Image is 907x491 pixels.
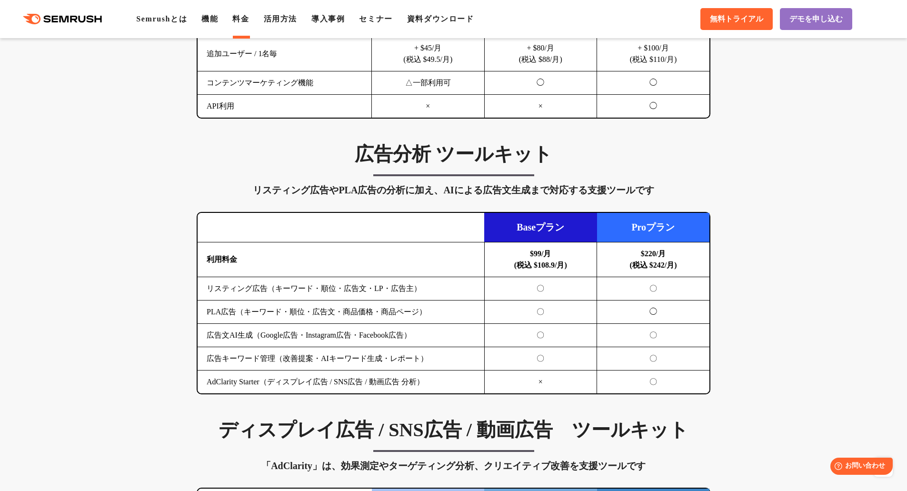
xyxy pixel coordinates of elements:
[198,371,484,394] td: AdClarity Starter（ディスプレイ広告 / SNS広告 / 動画広告 分析）
[311,15,345,23] a: 導入事例
[484,301,597,324] td: 〇
[197,458,710,473] div: 「AdClarity」は、効果測定やターゲティング分析、クリエイティブ改善を支援ツールです
[822,454,897,481] iframe: Help widget launcher
[207,255,237,263] b: 利用料金
[198,347,484,371] td: 広告キーワード管理（改善提案・AIキーワード生成・レポート）
[597,301,710,324] td: ◯
[484,371,597,394] td: ×
[198,37,372,71] td: 追加ユーザー / 1名毎
[198,71,372,95] td: コンテンツマーケティング機能
[514,250,567,269] b: $99/月 (税込 $108.9/月)
[484,277,597,301] td: 〇
[597,371,710,394] td: 〇
[780,8,852,30] a: デモを申し込む
[198,301,484,324] td: PLA広告（キーワード・順位・広告文・商品価格・商品ページ）
[597,71,710,95] td: ◯
[198,277,484,301] td: リスティング広告（キーワード・順位・広告文・LP・広告主）
[484,347,597,371] td: 〇
[136,15,187,23] a: Semrushとは
[197,142,710,166] h3: 広告分析 ツールキット
[372,71,485,95] td: △一部利用可
[484,95,597,118] td: ×
[710,14,763,24] span: 無料トライアル
[197,182,710,198] div: リスティング広告やPLA広告の分析に加え、AIによる広告文生成まで対応する支援ツールです
[201,15,218,23] a: 機能
[372,95,485,118] td: ×
[484,37,597,71] td: + $80/月 (税込 $88/月)
[484,71,597,95] td: ◯
[407,15,474,23] a: 資料ダウンロード
[789,14,843,24] span: デモを申し込む
[597,95,710,118] td: ◯
[597,37,710,71] td: + $100/月 (税込 $110/月)
[359,15,392,23] a: セミナー
[629,250,677,269] b: $220/月 (税込 $242/月)
[198,324,484,347] td: 広告文AI生成（Google広告・Instagram広告・Facebook広告）
[197,418,710,442] h3: ディスプレイ広告 / SNS広告 / 動画広告 ツールキット
[597,213,710,242] td: Proプラン
[597,277,710,301] td: 〇
[198,95,372,118] td: API利用
[264,15,297,23] a: 活用方法
[597,347,710,371] td: 〇
[597,324,710,347] td: 〇
[700,8,773,30] a: 無料トライアル
[484,324,597,347] td: 〇
[232,15,249,23] a: 料金
[484,213,597,242] td: Baseプラン
[372,37,485,71] td: + $45/月 (税込 $49.5/月)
